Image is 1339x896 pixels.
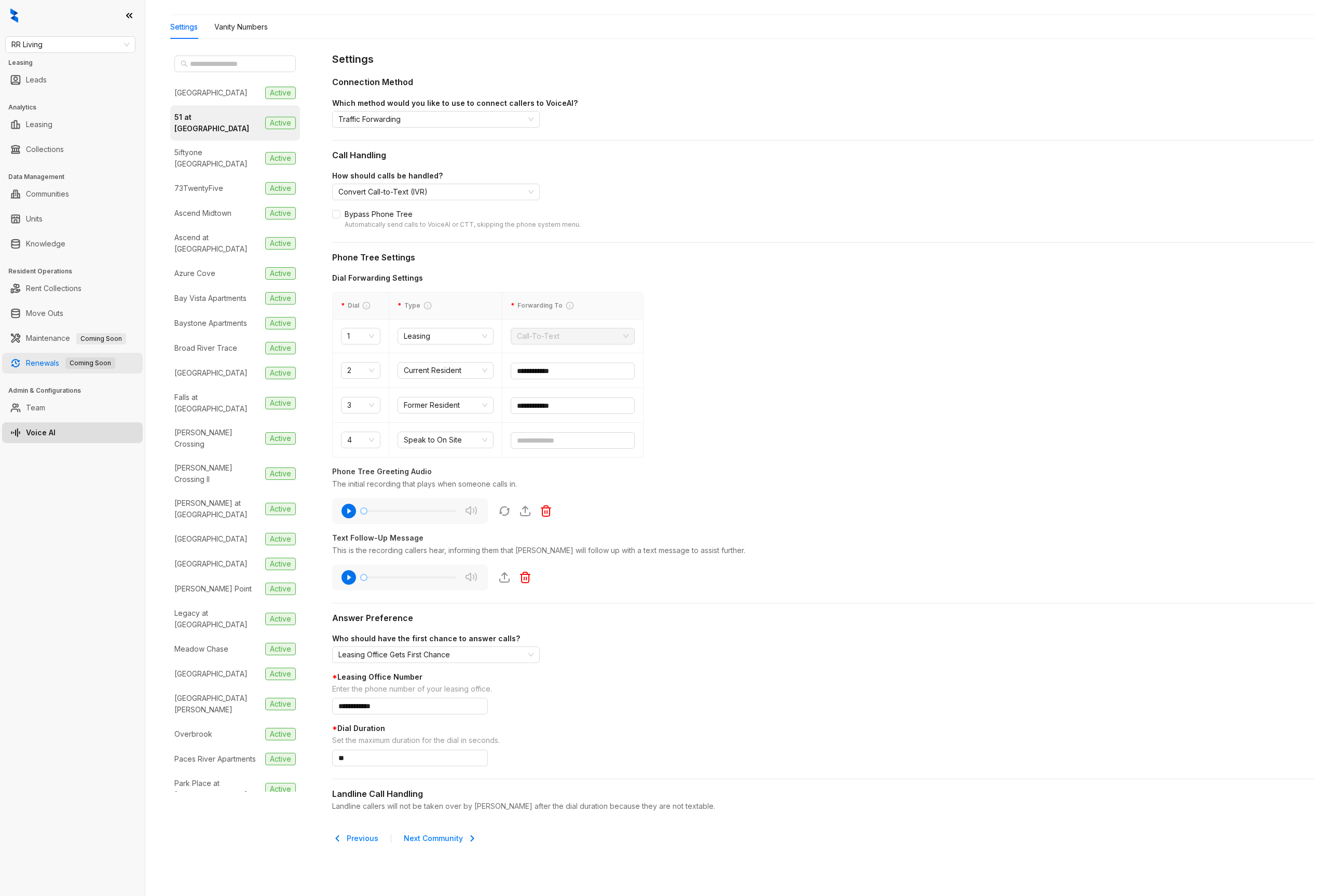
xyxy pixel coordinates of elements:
[332,612,1314,625] div: Answer Preference
[332,149,1314,162] div: Call Handling
[265,698,296,710] span: Active
[332,684,1314,696] div: Enter the phone number of your leasing office.
[170,21,198,33] div: Settings
[2,114,143,135] li: Leasing
[404,432,487,448] span: Speak to On Site
[347,363,374,378] span: 2
[174,183,223,194] div: 73TwentyFive
[174,668,248,680] div: [GEOGRAPHIC_DATA]
[26,353,115,374] a: RenewalsComing Soon
[8,103,145,112] h3: Analytics
[347,432,374,448] span: 4
[265,397,296,409] span: Active
[2,184,143,204] li: Communities
[8,58,145,67] h3: Leasing
[265,503,296,515] span: Active
[26,184,69,204] a: Communities
[332,532,1314,544] div: Text Follow-Up Message
[26,397,45,418] a: Team
[174,643,228,655] div: Meadow Chase
[265,207,296,219] span: Active
[265,533,296,545] span: Active
[265,643,296,655] span: Active
[332,170,1314,182] div: How should calls be handled?
[76,333,126,344] span: Coming Soon
[11,37,129,52] span: RR Living
[398,301,494,311] div: Type
[332,272,644,284] div: Dial Forwarding Settings
[8,386,145,395] h3: Admin & Configurations
[332,833,378,844] div: Previous
[265,668,296,680] span: Active
[174,778,261,801] div: Park Place at [GEOGRAPHIC_DATA]
[338,647,534,663] span: Leasing Office Gets First Chance
[26,303,63,324] a: Move Outs
[174,427,261,450] div: [PERSON_NAME] Crossing
[174,462,261,485] div: [PERSON_NAME] Crossing II
[174,608,261,630] div: Legacy at [GEOGRAPHIC_DATA]
[517,328,628,344] span: Call-To-Text
[2,233,143,254] li: Knowledge
[174,693,261,715] div: [GEOGRAPHIC_DATA][PERSON_NAME]
[174,728,212,740] div: Overbrook
[332,251,1314,264] div: Phone Tree Settings
[347,328,374,344] span: 1
[340,209,585,230] span: Bypass Phone Tree
[332,723,1314,734] div: Dial Duration
[265,87,296,99] span: Active
[2,353,143,374] li: Renewals
[332,466,1314,477] div: Phone Tree Greeting Audio
[265,783,296,795] span: Active
[8,172,145,182] h3: Data Management
[174,318,247,329] div: Baystone Apartments
[332,735,1314,748] div: Set the maximum duration for the dial in seconds.
[174,268,215,279] div: Azure Cove
[65,357,115,369] span: Coming Soon
[265,432,296,445] span: Active
[332,545,1314,556] div: This is the recording callers hear, informing them that [PERSON_NAME] will follow up with a text ...
[26,139,64,160] a: Collections
[181,60,188,67] span: search
[265,467,296,480] span: Active
[174,367,248,379] div: [GEOGRAPHIC_DATA]
[265,317,296,329] span: Active
[174,392,261,415] div: Falls at [GEOGRAPHIC_DATA]
[338,112,534,127] span: Traffic Forwarding
[174,232,261,255] div: Ascend at [GEOGRAPHIC_DATA]
[174,558,248,570] div: [GEOGRAPHIC_DATA]
[341,301,380,311] div: Dial
[2,303,143,324] li: Move Outs
[2,328,143,349] li: Maintenance
[338,184,534,200] span: Convert Call-to-Text (IVR)
[332,51,1314,67] div: Settings
[2,209,143,229] li: Units
[174,583,252,595] div: [PERSON_NAME] Point
[2,422,143,443] li: Voice AI
[332,633,1314,644] div: Who should have the first chance to answer calls?
[26,422,56,443] a: Voice AI
[8,267,145,276] h3: Resident Operations
[174,533,248,545] div: [GEOGRAPHIC_DATA]
[265,267,296,280] span: Active
[174,208,231,219] div: Ascend Midtown
[26,209,43,229] a: Units
[174,293,247,304] div: Bay Vista Apartments
[2,70,143,90] li: Leads
[265,182,296,195] span: Active
[332,478,1314,490] div: The initial recording that plays when someone calls in.
[10,8,18,23] img: logo
[265,152,296,164] span: Active
[174,87,248,99] div: [GEOGRAPHIC_DATA]
[26,70,47,90] a: Leads
[26,233,65,254] a: Knowledge
[214,21,268,33] div: Vanity Numbers
[26,278,81,299] a: Rent Collections
[174,498,261,520] div: [PERSON_NAME] at [GEOGRAPHIC_DATA]
[332,76,1314,89] div: Connection Method
[265,613,296,625] span: Active
[265,342,296,354] span: Active
[332,98,1314,109] div: Which method would you like to use to connect callers to VoiceAI?
[265,237,296,250] span: Active
[174,753,256,765] div: Paces River Apartments
[265,117,296,129] span: Active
